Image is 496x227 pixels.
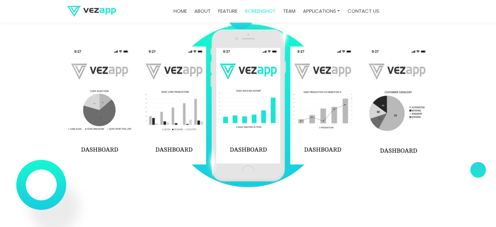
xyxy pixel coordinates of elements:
img: app [290,46,355,164]
a: feature [216,5,240,18]
img: screenshot-mob [210,29,286,182]
img: app [67,46,132,164]
img: app [142,46,206,164]
a: team [280,5,298,18]
a: about [192,5,213,18]
a: screenshot [242,5,278,18]
a: Applications [300,5,343,18]
a: Home [171,5,189,18]
img: app [365,46,429,164]
a: contact us [345,5,382,18]
img: light [205,107,220,170]
img: logo [67,6,116,17]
